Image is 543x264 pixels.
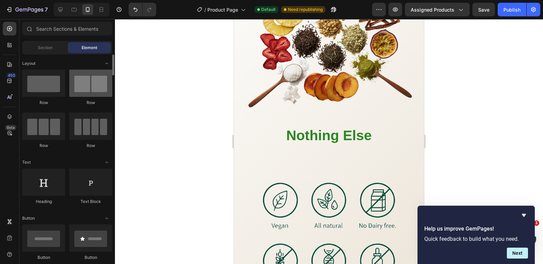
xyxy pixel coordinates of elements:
[207,6,238,13] span: Product Page
[101,58,112,69] span: Toggle open
[288,6,323,13] span: Need republishing
[22,100,65,106] div: Row
[52,108,138,124] strong: Nothing Else
[22,215,35,221] span: Button
[3,3,51,16] button: 7
[424,225,528,233] h2: Help us improve GemPages!
[69,100,112,106] div: Row
[69,143,112,149] div: Row
[520,211,528,219] button: Hide survey
[498,3,526,16] button: Publish
[204,6,206,13] span: /
[69,199,112,205] div: Text Block
[101,213,112,224] span: Toggle open
[22,143,65,149] div: Row
[261,6,276,13] span: Default
[5,125,16,130] div: Beta
[45,5,48,14] p: 7
[101,157,112,168] span: Toggle open
[22,22,112,35] input: Search Sections & Elements
[534,220,539,226] span: 1
[82,45,97,51] span: Element
[6,73,16,78] div: 450
[234,19,424,264] iframe: Design area
[478,7,489,13] span: Save
[22,199,65,205] div: Heading
[22,60,35,67] span: Layout
[22,254,65,261] div: Button
[129,3,156,16] div: Undo/Redo
[38,45,53,51] span: Section
[405,3,470,16] button: Assigned Products
[411,6,454,13] span: Assigned Products
[472,3,495,16] button: Save
[69,254,112,261] div: Button
[503,6,520,13] div: Publish
[22,159,31,165] span: Text
[424,236,528,242] p: Quick feedback to build what you need.
[424,211,528,259] div: Help us improve GemPages!
[507,248,528,259] button: Next question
